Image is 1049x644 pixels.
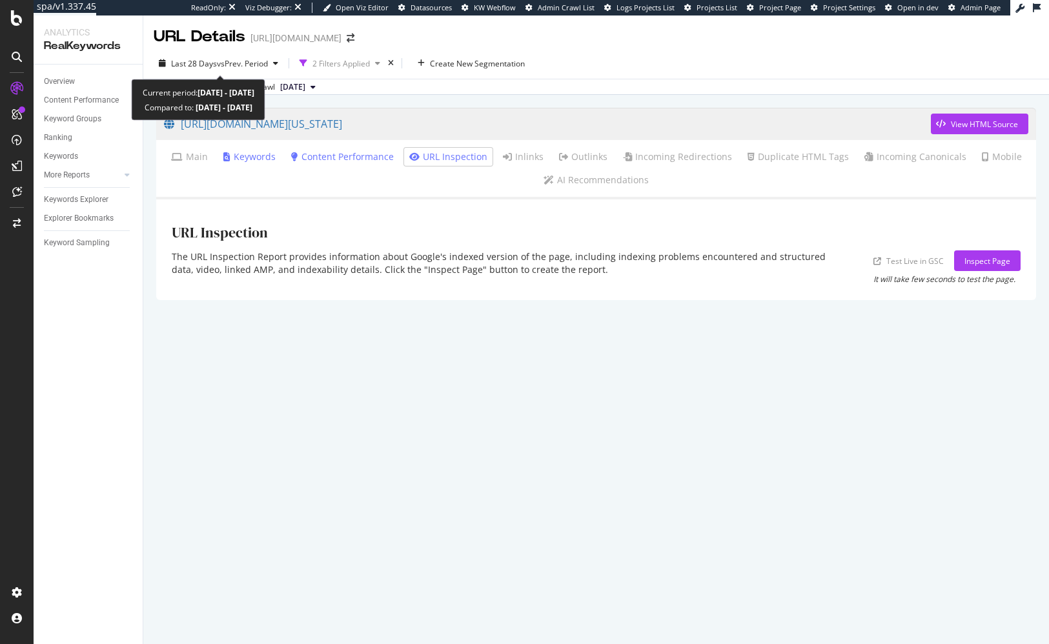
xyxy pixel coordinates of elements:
div: Keywords [44,150,78,163]
a: [URL][DOMAIN_NAME][US_STATE] [164,108,931,140]
a: Test Live in GSC [873,254,944,268]
a: Projects List [684,3,737,13]
a: Overview [44,75,134,88]
h1: URL Inspection [172,225,268,240]
div: ReadOnly: [191,3,226,13]
a: Outlinks [559,150,607,163]
div: More Reports [44,168,90,182]
b: [DATE] - [DATE] [194,102,252,113]
div: Explorer Bookmarks [44,212,114,225]
span: Logs Projects List [616,3,675,12]
button: 2 Filters Applied [294,53,385,74]
a: More Reports [44,168,121,182]
a: KW Webflow [462,3,516,13]
div: Keyword Sampling [44,236,110,250]
a: Inlinks [503,150,544,163]
div: URL Details [154,26,245,48]
div: 2 Filters Applied [312,58,370,69]
div: arrow-right-arrow-left [347,34,354,43]
a: Main [171,150,208,163]
span: Open in dev [897,3,939,12]
div: Inspect Page [964,256,1010,267]
div: RealKeywords [44,39,132,54]
div: It will take few seconds to test the page. [873,274,1015,285]
a: Duplicate HTML Tags [748,150,849,163]
button: View HTML Source [931,114,1028,134]
a: Explorer Bookmarks [44,212,134,225]
a: Project Page [747,3,801,13]
a: Open Viz Editor [323,3,389,13]
div: Ranking [44,131,72,145]
div: Create New Segmentation [430,58,525,69]
a: Keywords Explorer [44,193,134,206]
span: 2025 Sep. 23rd [280,81,305,93]
a: Keyword Sampling [44,236,134,250]
button: Inspect Page [954,250,1021,271]
span: Project Settings [823,3,875,12]
div: Keywords Explorer [44,193,108,206]
div: Current period: [143,85,254,100]
button: Create New Segmentation [407,53,530,74]
a: AI Recommendations [544,174,649,186]
a: Open in dev [885,3,939,13]
span: Datasources [411,3,452,12]
span: Project Page [759,3,801,12]
span: vs Prev. Period [217,58,268,69]
a: Keywords [44,150,134,163]
span: Last 28 Days [171,58,217,69]
a: Keywords [223,150,276,163]
a: Content Performance [44,94,134,107]
a: Incoming Canonicals [864,150,966,163]
a: Logs Projects List [604,3,675,13]
div: Analytics [44,26,132,39]
button: [DATE] [275,79,321,95]
span: Admin Crawl List [538,3,595,12]
button: Last 28 DaysvsPrev. Period [154,53,283,74]
span: Admin Page [961,3,1001,12]
a: Keyword Groups [44,112,134,126]
div: times [385,57,396,70]
a: Content Performance [291,150,394,163]
div: Viz Debugger: [245,3,292,13]
div: Compared to: [145,100,252,115]
span: KW Webflow [474,3,516,12]
div: The URL Inspection Report provides information about Google's indexed version of the page, includ... [172,250,827,285]
a: Ranking [44,131,134,145]
a: URL Inspection [409,150,487,163]
a: Admin Crawl List [525,3,595,13]
span: Open Viz Editor [336,3,389,12]
span: Projects List [697,3,737,12]
a: Datasources [398,3,452,13]
a: Admin Page [948,3,1001,13]
div: [URL][DOMAIN_NAME] [250,32,341,45]
div: Content Performance [44,94,119,107]
a: Mobile [982,150,1022,163]
a: Project Settings [811,3,875,13]
b: [DATE] - [DATE] [198,87,254,98]
div: Keyword Groups [44,112,101,126]
a: Incoming Redirections [623,150,732,163]
div: Overview [44,75,75,88]
div: View HTML Source [951,119,1018,130]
